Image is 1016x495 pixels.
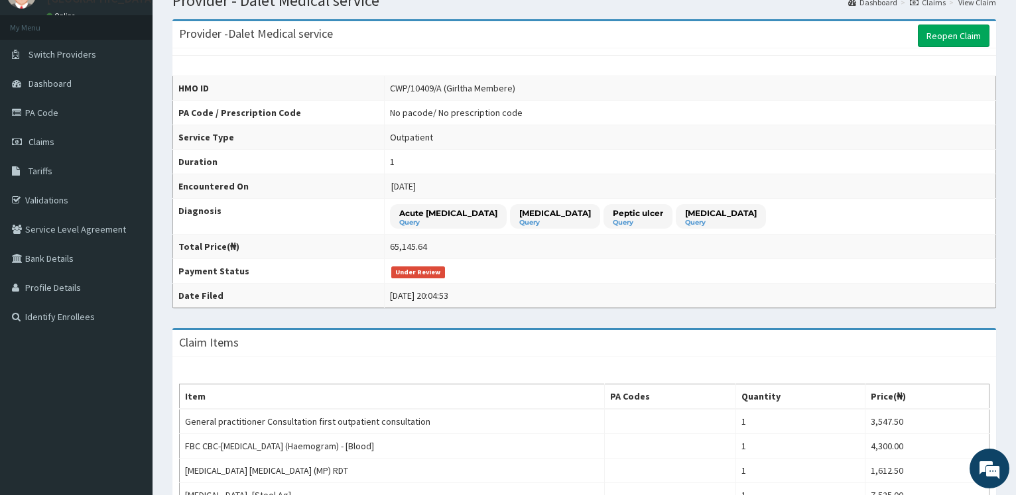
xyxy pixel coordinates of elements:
td: [MEDICAL_DATA] [MEDICAL_DATA] (MP) RDT [180,459,605,483]
td: FBC CBC-[MEDICAL_DATA] (Haemogram) - [Blood] [180,434,605,459]
p: [MEDICAL_DATA] [519,207,591,219]
th: Encountered On [173,174,385,199]
th: Diagnosis [173,199,385,235]
div: Outpatient [390,131,433,144]
th: Service Type [173,125,385,150]
td: 1,612.50 [865,459,989,483]
th: PA Codes [605,384,736,410]
p: [MEDICAL_DATA] [685,207,757,219]
th: Quantity [735,384,865,410]
th: Item [180,384,605,410]
h3: Claim Items [179,337,239,349]
td: 1 [735,459,865,483]
td: 3,547.50 [865,409,989,434]
td: 1 [735,434,865,459]
th: Date Filed [173,284,385,308]
div: CWP/10409/A (Girltha Membere) [390,82,515,95]
div: Chat with us now [69,74,223,91]
th: Price(₦) [865,384,989,410]
img: d_794563401_company_1708531726252_794563401 [25,66,54,99]
span: Claims [29,136,54,148]
th: Duration [173,150,385,174]
div: 65,145.64 [390,240,427,253]
p: Acute [MEDICAL_DATA] [399,207,497,219]
h3: Provider - Dalet Medical service [179,28,333,40]
span: [DATE] [391,180,416,192]
span: Under Review [391,266,445,278]
span: Tariffs [29,165,52,177]
textarea: Type your message and hit 'Enter' [7,343,253,390]
div: No pacode / No prescription code [390,106,523,119]
td: 1 [735,409,865,434]
span: Switch Providers [29,48,96,60]
div: Minimize live chat window [218,7,249,38]
div: [DATE] 20:04:53 [390,289,448,302]
small: Query [685,219,757,226]
td: General practitioner Consultation first outpatient consultation [180,409,605,434]
td: 4,300.00 [865,434,989,459]
small: Query [519,219,591,226]
span: We're online! [77,158,183,292]
p: Peptic ulcer [613,207,663,219]
small: Query [613,219,663,226]
th: HMO ID [173,76,385,101]
th: PA Code / Prescription Code [173,101,385,125]
a: Online [46,11,78,21]
a: Reopen Claim [918,25,989,47]
span: Dashboard [29,78,72,89]
small: Query [399,219,497,226]
th: Payment Status [173,259,385,284]
div: 1 [390,155,395,168]
th: Total Price(₦) [173,235,385,259]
